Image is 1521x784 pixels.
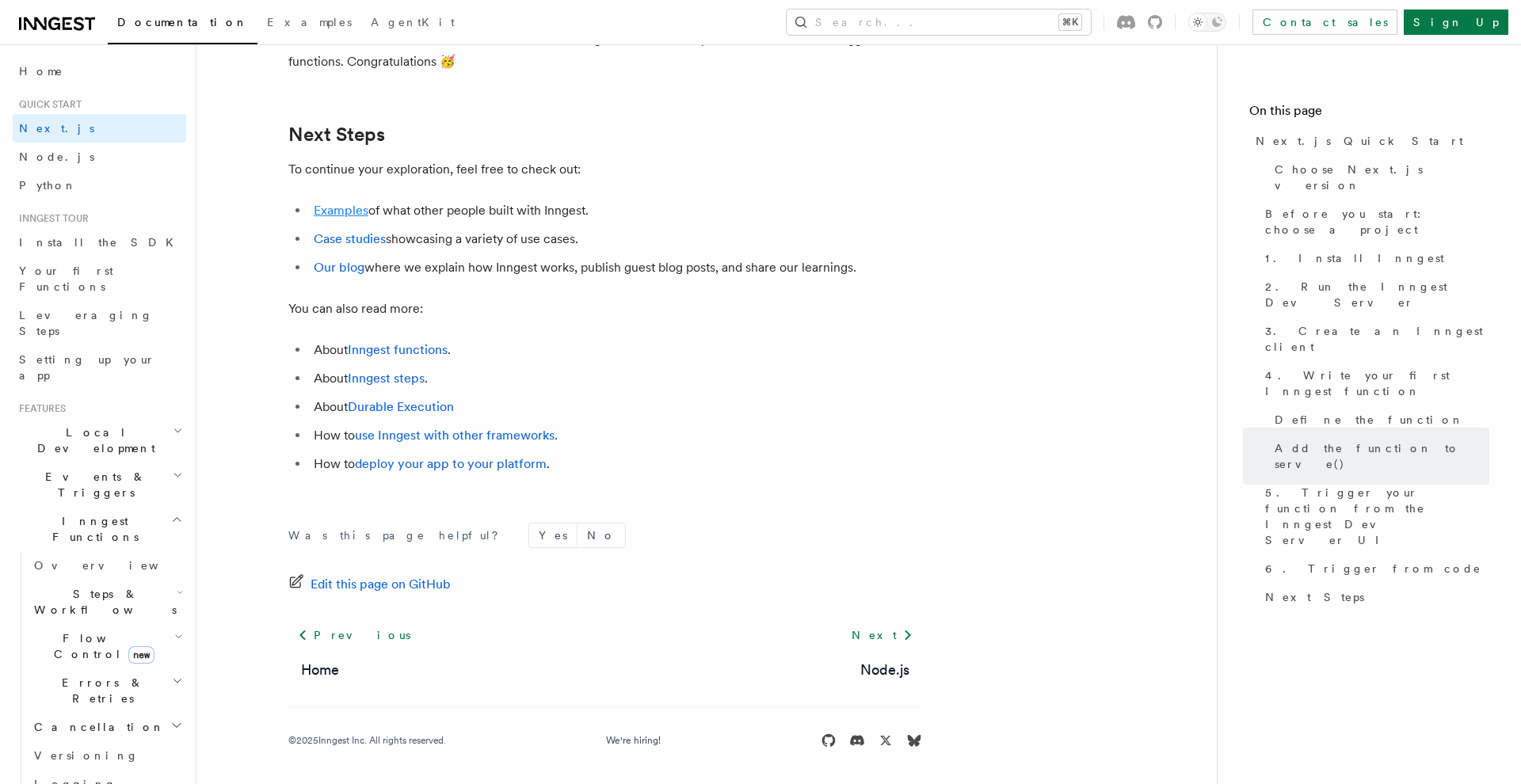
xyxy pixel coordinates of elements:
[1188,13,1226,32] button: Toggle dark mode
[1259,554,1489,583] a: 6. Trigger from code
[13,114,186,143] a: Next.js
[355,428,555,443] a: use Inngest with other frameworks
[314,231,386,246] a: Case studies
[288,734,446,747] div: © 2025 Inngest Inc. All rights reserved.
[309,396,922,418] li: About
[288,527,509,543] p: Was this page helpful?
[13,212,89,225] span: Inngest tour
[288,298,922,320] p: You can also read more:
[28,713,186,741] button: Cancellation
[13,462,186,507] button: Events & Triggers
[314,203,368,218] a: Examples
[1265,250,1444,266] span: 1. Install Inngest
[28,741,186,770] a: Versioning
[288,158,922,181] p: To continue your exploration, feel free to check out:
[13,98,82,111] span: Quick start
[1265,279,1489,310] span: 2. Run the Inngest Dev Server
[1275,412,1464,428] span: Define the function
[28,586,177,618] span: Steps & Workflows
[301,659,339,681] a: Home
[1259,361,1489,405] a: 4. Write your first Inngest function
[1259,244,1489,272] a: 1. Install Inngest
[1265,561,1481,577] span: 6. Trigger from code
[13,57,186,86] a: Home
[348,371,425,386] a: Inngest steps
[860,659,909,681] a: Node.js
[13,143,186,171] a: Node.js
[309,453,922,475] li: How to .
[1265,323,1489,355] span: 3. Create an Inngest client
[34,749,139,762] span: Versioning
[1275,162,1489,193] span: Choose Next.js version
[128,646,154,664] span: new
[1268,155,1489,200] a: Choose Next.js version
[1259,200,1489,244] a: Before you start: choose a project
[1249,127,1489,155] a: Next.js Quick Start
[1259,583,1489,611] a: Next Steps
[108,5,257,44] a: Documentation
[1059,14,1081,30] kbd: ⌘K
[13,345,186,390] a: Setting up your app
[371,16,455,29] span: AgentKit
[787,10,1091,35] button: Search...⌘K
[1268,405,1489,434] a: Define the function
[1259,478,1489,554] a: 5. Trigger your function from the Inngest Dev Server UI
[13,424,173,456] span: Local Development
[1265,206,1489,238] span: Before you start: choose a project
[19,179,77,192] span: Python
[1259,272,1489,317] a: 2. Run the Inngest Dev Server
[13,257,186,301] a: Your first Functions
[348,342,448,357] a: Inngest functions
[309,257,922,279] li: where we explain how Inngest works, publish guest blog posts, and share our learnings.
[257,5,361,43] a: Examples
[13,171,186,200] a: Python
[13,469,173,500] span: Events & Triggers
[842,621,922,649] a: Next
[1275,440,1489,472] span: Add the function to serve()
[28,551,186,580] a: Overview
[1259,317,1489,361] a: 3. Create an Inngest client
[19,265,113,293] span: Your first Functions
[28,580,186,624] button: Steps & Workflows
[13,228,186,257] a: Install the SDK
[314,260,364,275] a: Our blog
[578,523,625,547] button: No
[28,675,172,706] span: Errors & Retries
[309,367,922,390] li: About .
[28,668,186,713] button: Errors & Retries
[13,301,186,345] a: Leveraging Steps
[1249,101,1489,127] h4: On this page
[13,402,66,415] span: Features
[19,122,94,135] span: Next.js
[13,507,186,551] button: Inngest Functions
[309,228,922,250] li: showcasing a variety of use cases.
[529,523,577,547] button: Yes
[13,418,186,462] button: Local Development
[1265,589,1364,605] span: Next Steps
[117,16,248,29] span: Documentation
[267,16,352,29] span: Examples
[19,63,63,79] span: Home
[28,719,165,735] span: Cancellation
[19,236,183,249] span: Install the SDK
[311,573,451,596] span: Edit this page on GitHub
[19,150,94,163] span: Node.js
[34,559,197,572] span: Overview
[348,399,454,414] a: Durable Execution
[355,456,547,471] a: deploy your app to your platform
[309,424,922,447] li: How to .
[19,309,153,337] span: Leveraging Steps
[288,621,419,649] a: Previous
[1268,434,1489,478] a: Add the function to serve()
[288,29,922,73] p: And - that's it! You now have learned how to create Inngest functions and you have sent events to...
[13,513,171,545] span: Inngest Functions
[1256,133,1463,149] span: Next.js Quick Start
[19,353,155,382] span: Setting up your app
[1404,10,1508,35] a: Sign Up
[1265,485,1489,548] span: 5. Trigger your function from the Inngest Dev Server UI
[361,5,464,43] a: AgentKit
[1265,367,1489,399] span: 4. Write your first Inngest function
[28,630,174,662] span: Flow Control
[28,624,186,668] button: Flow Controlnew
[1252,10,1397,35] a: Contact sales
